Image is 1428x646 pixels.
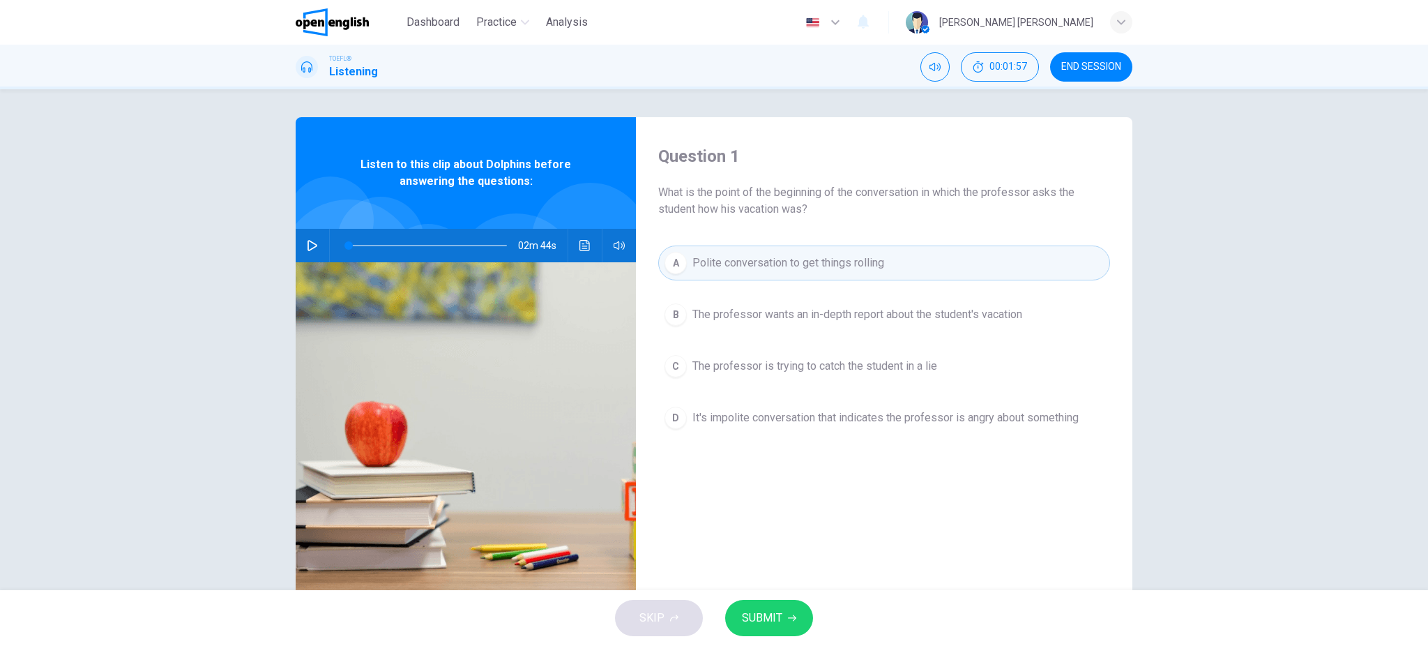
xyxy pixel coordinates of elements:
[658,184,1110,218] span: What is the point of the beginning of the conversation in which the professor asks the student ho...
[742,608,782,628] span: SUBMIT
[476,14,517,31] span: Practice
[961,52,1039,82] div: Hide
[664,303,687,326] div: B
[658,400,1110,435] button: DIt's impolite conversation that indicates the professor is angry about something
[804,17,821,28] img: en
[341,156,591,190] span: Listen to this clip about Dolphins before answering the questions:
[664,407,687,429] div: D
[329,54,351,63] span: TOEFL®
[296,262,636,602] img: Listen to this clip about Dolphins before answering the questions:
[692,358,937,375] span: The professor is trying to catch the student in a lie
[296,8,401,36] a: OpenEnglish logo
[329,63,378,80] h1: Listening
[906,11,928,33] img: Profile picture
[989,61,1027,73] span: 00:01:57
[725,600,813,636] button: SUBMIT
[658,297,1110,332] button: BThe professor wants an in-depth report about the student's vacation
[658,145,1110,167] h4: Question 1
[664,355,687,377] div: C
[401,10,465,35] button: Dashboard
[939,14,1093,31] div: [PERSON_NAME] [PERSON_NAME]
[692,306,1022,323] span: The professor wants an in-depth report about the student's vacation
[1050,52,1132,82] button: END SESSION
[518,229,568,262] span: 02m 44s
[658,349,1110,384] button: CThe professor is trying to catch the student in a lie
[546,14,588,31] span: Analysis
[540,10,593,35] button: Analysis
[658,246,1110,280] button: APolite conversation to get things rolling
[1061,61,1121,73] span: END SESSION
[692,255,884,271] span: Polite conversation to get things rolling
[920,52,950,82] div: Mute
[692,410,1079,426] span: It's impolite conversation that indicates the professor is angry about something
[961,52,1039,82] button: 00:01:57
[574,229,596,262] button: Click to see the audio transcription
[664,252,687,274] div: A
[296,8,369,36] img: OpenEnglish logo
[471,10,535,35] button: Practice
[407,14,459,31] span: Dashboard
